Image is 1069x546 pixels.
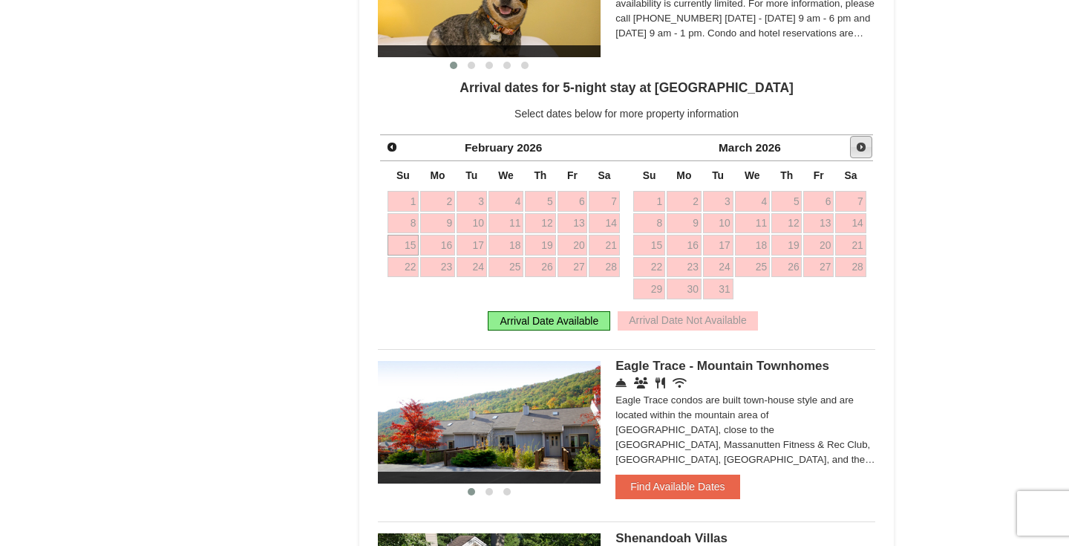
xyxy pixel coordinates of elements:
[488,235,524,256] a: 18
[803,191,834,212] a: 6
[488,191,524,212] a: 4
[803,213,834,234] a: 13
[745,169,760,181] span: Wednesday
[735,235,771,256] a: 18
[420,213,455,234] a: 9
[517,141,542,154] span: 2026
[615,531,728,545] span: Shenandoah Villas
[633,257,665,278] a: 22
[498,169,514,181] span: Wednesday
[589,235,619,256] a: 21
[735,213,771,234] a: 11
[835,235,866,256] a: 21
[667,279,702,299] a: 30
[803,235,834,256] a: 20
[633,213,665,234] a: 8
[656,377,665,389] i: Restaurant
[771,257,802,278] a: 26
[420,191,455,212] a: 2
[673,377,687,389] i: Wireless Internet (free)
[388,235,419,256] a: 15
[525,257,555,278] a: 26
[844,169,857,181] span: Saturday
[719,141,752,154] span: March
[634,377,648,389] i: Conference Facilities
[589,213,619,234] a: 14
[388,257,419,278] a: 22
[855,141,867,153] span: Next
[488,311,610,331] div: Arrival Date Available
[633,279,665,299] a: 29
[598,169,611,181] span: Saturday
[465,141,514,154] span: February
[558,213,588,234] a: 13
[667,235,702,256] a: 16
[771,213,802,234] a: 12
[835,213,866,234] a: 14
[703,257,733,278] a: 24
[525,213,555,234] a: 12
[378,80,875,95] h4: Arrival dates for 5-night stay at [GEOGRAPHIC_DATA]
[835,257,866,278] a: 28
[525,191,555,212] a: 5
[457,213,487,234] a: 10
[567,169,578,181] span: Friday
[703,279,733,299] a: 31
[667,213,702,234] a: 9
[589,191,619,212] a: 7
[420,257,455,278] a: 23
[756,141,781,154] span: 2026
[850,136,872,158] a: Next
[803,257,834,278] a: 27
[712,169,724,181] span: Tuesday
[633,235,665,256] a: 15
[771,191,802,212] a: 5
[771,235,802,256] a: 19
[618,311,757,331] div: Arrival Date Not Available
[457,257,487,278] a: 24
[431,169,445,181] span: Monday
[615,475,739,498] button: Find Available Dates
[676,169,691,181] span: Monday
[667,191,702,212] a: 2
[396,169,410,181] span: Sunday
[558,235,588,256] a: 20
[703,191,733,212] a: 3
[388,213,419,234] a: 8
[558,191,588,212] a: 6
[457,191,487,212] a: 3
[780,169,793,181] span: Thursday
[420,235,455,256] a: 16
[703,235,733,256] a: 17
[615,377,627,389] i: Concierge Desk
[514,108,739,120] span: Select dates below for more property information
[589,257,619,278] a: 28
[814,169,824,181] span: Friday
[558,257,588,278] a: 27
[615,359,829,373] span: Eagle Trace - Mountain Townhomes
[615,393,875,467] div: Eagle Trace condos are built town-house style and are located within the mountain area of [GEOGRA...
[457,235,487,256] a: 17
[534,169,546,181] span: Thursday
[643,169,656,181] span: Sunday
[735,257,771,278] a: 25
[382,137,402,157] a: Prev
[835,191,866,212] a: 7
[735,191,771,212] a: 4
[465,169,477,181] span: Tuesday
[386,141,398,153] span: Prev
[633,191,665,212] a: 1
[388,191,419,212] a: 1
[525,235,555,256] a: 19
[703,213,733,234] a: 10
[667,257,702,278] a: 23
[488,257,524,278] a: 25
[488,213,524,234] a: 11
